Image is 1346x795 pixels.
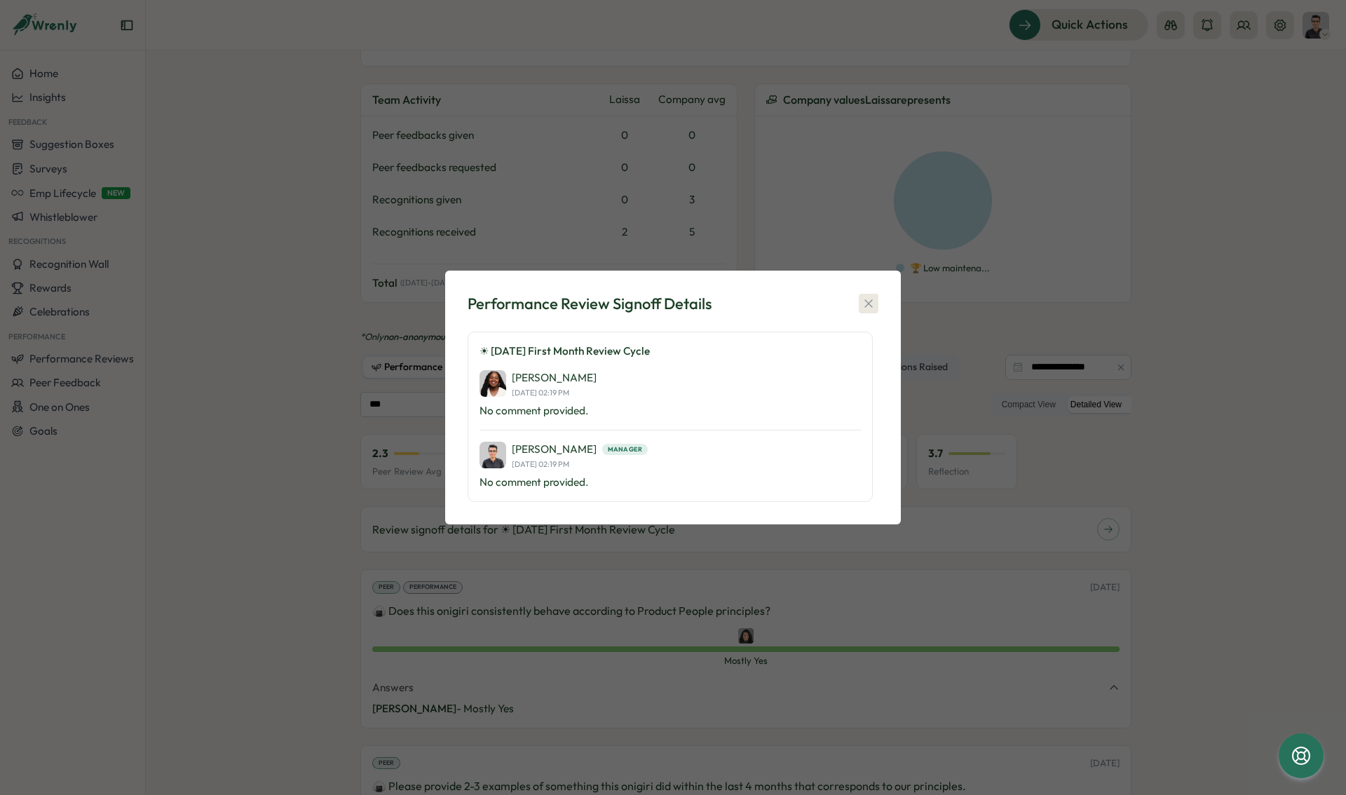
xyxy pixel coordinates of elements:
[480,475,861,490] p: No comment provided.
[480,344,861,359] p: ☀ [DATE] First Month Review Cycle
[608,444,643,454] span: manager
[512,442,597,457] p: [PERSON_NAME]
[512,370,597,386] p: [PERSON_NAME]
[480,442,506,468] img: Hasan Naqvi
[512,388,597,397] p: [DATE] 02:19 PM
[468,293,712,315] div: Performance Review Signoff Details
[480,403,861,419] p: No comment provided.
[512,460,648,469] p: [DATE] 02:19 PM
[480,370,506,397] img: Laissa Duclos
